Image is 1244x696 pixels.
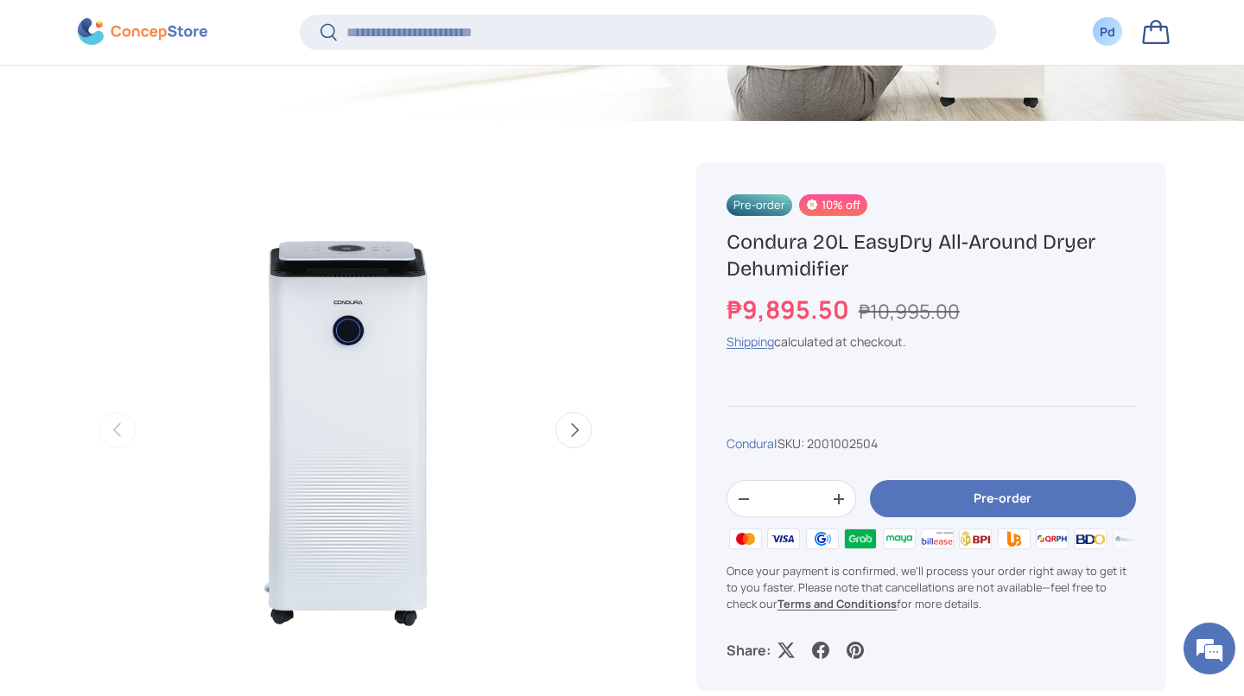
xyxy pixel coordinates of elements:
img: metrobank [1110,526,1148,552]
img: gcash [803,526,841,552]
a: Condura [727,435,774,452]
button: Pre-order [870,480,1136,517]
img: maya [879,526,917,552]
img: visa [765,526,803,552]
a: Terms and Conditions [777,596,897,611]
p: Share: [727,640,771,661]
img: billease [918,526,956,552]
img: ubp [994,526,1032,552]
img: grabpay [841,526,879,552]
img: master [727,526,765,552]
span: SKU: [777,435,804,452]
p: Once your payment is confirmed, we'll process your order right away to get it to you faster. Plea... [727,563,1136,613]
span: 2001002504 [807,435,878,452]
h1: Condura 20L EasyDry All-Around Dryer Dehumidifier [727,229,1136,282]
span: | [774,435,878,452]
span: 10% off [799,194,866,216]
a: Pd [1088,13,1127,51]
img: bdo [1071,526,1109,552]
img: ConcepStore [78,19,207,46]
strong: ₱9,895.50 [727,293,854,326]
span: Pre-order [727,194,792,216]
div: calculated at checkout. [727,332,1136,351]
a: Shipping [727,333,774,350]
s: ₱10,995.00 [859,298,960,325]
div: Pd [1098,23,1117,41]
img: bpi [956,526,994,552]
img: qrph [1033,526,1071,552]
